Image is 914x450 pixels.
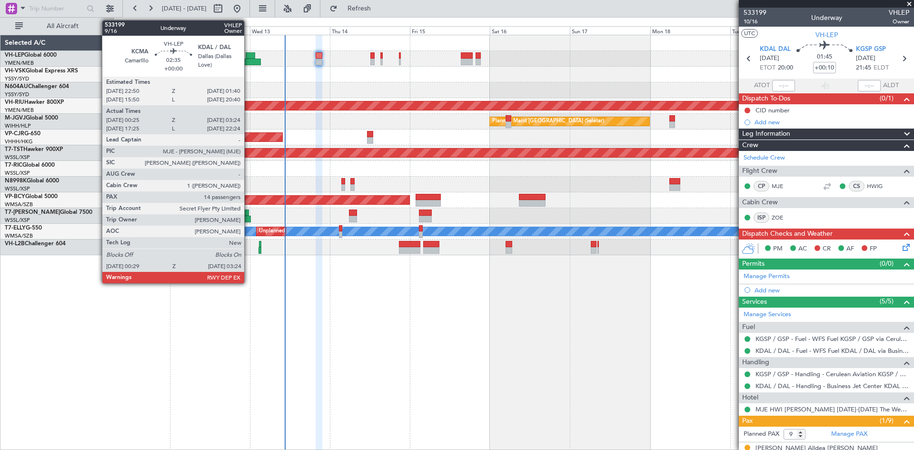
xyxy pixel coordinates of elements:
a: Schedule Crew [744,153,785,163]
a: T7-ELLYG-550 [5,225,42,231]
button: Refresh [325,1,382,16]
div: CP [754,181,769,191]
div: ISP [754,212,769,223]
a: VH-VSKGlobal Express XRS [5,68,78,74]
div: Sun 17 [570,26,650,35]
span: Refresh [339,5,379,12]
span: T7-RIC [5,162,22,168]
span: ETOT [760,63,775,73]
span: FP [870,244,877,254]
span: Crew [742,140,758,151]
div: Underway [811,13,842,23]
label: Planned PAX [744,430,779,439]
span: (5/5) [880,296,894,306]
span: Cabin Crew [742,197,778,208]
div: CS [849,181,864,191]
a: Manage Services [744,310,791,320]
a: WIHH/HLP [5,122,31,130]
span: Dispatch To-Dos [742,93,790,104]
a: MJE [772,182,793,190]
span: (1/9) [880,416,894,426]
a: WMSA/SZB [5,232,33,240]
div: Tue 12 [170,26,250,35]
a: YMEN/MEB [5,60,34,67]
a: YSSY/SYD [5,91,29,98]
span: CR [823,244,831,254]
a: Manage PAX [831,430,867,439]
div: Unplanned Maint [GEOGRAPHIC_DATA] (Sultan [PERSON_NAME] [PERSON_NAME] - Subang) [259,224,487,239]
span: [DATE] [760,54,779,63]
span: Pax [742,416,753,427]
span: (0/1) [880,93,894,103]
input: Trip Number [29,1,84,16]
div: Planned Maint [GEOGRAPHIC_DATA] ([GEOGRAPHIC_DATA]) [119,209,269,223]
a: MJE HWI [PERSON_NAME] [DATE]-[DATE] The Westin Poinsett [755,405,909,413]
span: VP-BCY [5,194,25,200]
span: ALDT [883,81,899,90]
span: T7-TST [5,147,23,152]
span: Fuel [742,322,755,333]
span: AF [846,244,854,254]
span: Flight Crew [742,166,777,177]
a: WSSL/XSP [5,170,30,177]
div: Wed 13 [250,26,330,35]
span: Dispatch Checks and Weather [742,229,833,240]
a: KGSP / GSP - Handling - Cerulean Aviation KGSP / GSP [755,370,909,378]
div: Planned Maint [GEOGRAPHIC_DATA] (Seletar) [492,114,604,129]
div: CID number [755,106,790,114]
div: Unplanned Maint Sydney ([PERSON_NAME] Intl) [166,67,283,81]
div: Add new [755,286,909,294]
a: VH-RIUHawker 800XP [5,100,64,105]
input: --:-- [772,80,795,91]
a: KDAL / DAL - Handling - Business Jet Center KDAL / DAL [755,382,909,390]
div: Thu 14 [330,26,410,35]
a: WSSL/XSP [5,217,30,224]
span: ATOT [754,81,770,90]
a: YMEN/MEB [5,107,34,114]
span: KDAL DAL [760,45,791,54]
span: 10/16 [744,18,766,26]
span: PM [773,244,783,254]
div: Mon 18 [650,26,730,35]
span: 20:00 [778,63,793,73]
span: VH-LEP [815,30,838,40]
span: (0/0) [880,259,894,269]
button: All Aircraft [10,19,103,34]
span: Services [742,297,767,308]
span: KGSP GSP [856,45,886,54]
span: M-JGVJ [5,115,26,121]
a: YSSY/SYD [5,75,29,82]
span: Permits [742,259,765,270]
a: WSSL/XSP [5,154,30,161]
span: 21:45 [856,63,871,73]
a: KGSP / GSP - Fuel - WFS Fuel KGSP / GSP via Cerulean Aviation (EJ Asia Only) [755,335,909,343]
span: VHLEP [889,8,909,18]
a: T7-[PERSON_NAME]Global 7500 [5,210,92,215]
a: N604AUChallenger 604 [5,84,69,90]
a: VH-LEPGlobal 6000 [5,52,57,58]
a: ZOE [772,213,793,222]
span: 01:45 [817,52,832,62]
span: Hotel [742,392,758,403]
span: [DATE] [856,54,875,63]
button: UTC [741,29,758,38]
a: VP-CJRG-650 [5,131,40,137]
a: T7-TSTHawker 900XP [5,147,63,152]
div: Fri 15 [410,26,490,35]
span: 533199 [744,8,766,18]
span: VH-LEP [5,52,24,58]
a: T7-RICGlobal 6000 [5,162,55,168]
a: KDAL / DAL - Fuel - WFS Fuel KDAL / DAL via Business Jet Center (EJ Asia Only) [755,347,909,355]
span: T7-ELLY [5,225,26,231]
span: AC [798,244,807,254]
span: N604AU [5,84,28,90]
span: T7-[PERSON_NAME] [5,210,60,215]
span: Leg Information [742,129,790,140]
span: VP-CJR [5,131,24,137]
div: Add new [755,118,909,126]
span: [DATE] - [DATE] [162,4,207,13]
span: VH-VSK [5,68,26,74]
span: VH-L2B [5,241,25,247]
a: WMSA/SZB [5,201,33,208]
div: Sat 16 [490,26,570,35]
